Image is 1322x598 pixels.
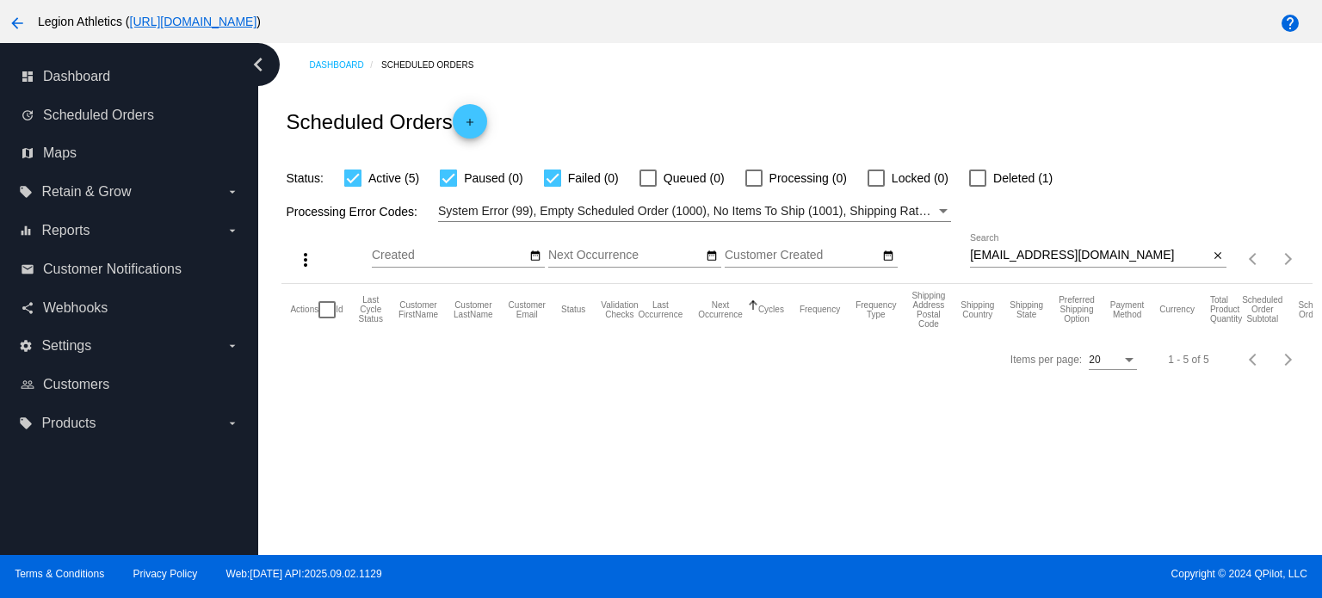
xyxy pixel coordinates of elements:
button: Change sorting for CurrencyIso [1159,305,1195,315]
button: Previous page [1237,242,1271,276]
span: Settings [41,338,91,354]
span: Customers [43,377,109,392]
mat-icon: date_range [529,250,541,263]
span: Copyright © 2024 QPilot, LLC [676,568,1307,580]
span: 20 [1089,354,1100,366]
a: dashboard Dashboard [21,63,239,90]
a: Web:[DATE] API:2025.09.02.1129 [226,568,382,580]
mat-icon: close [1212,250,1224,263]
input: Search [970,249,1208,262]
span: Failed (0) [568,168,619,188]
mat-header-cell: Validation Checks [601,284,638,336]
button: Change sorting for CustomerEmail [509,300,546,319]
mat-icon: help [1280,13,1300,34]
button: Change sorting for ShippingCountry [961,300,994,319]
i: people_outline [21,378,34,391]
a: Terms & Conditions [15,568,104,580]
i: update [21,108,34,122]
a: update Scheduled Orders [21,102,239,129]
div: Items per page: [1010,354,1082,366]
button: Change sorting for LastOccurrenceUtc [639,300,683,319]
a: share Webhooks [21,294,239,322]
div: 1 - 5 of 5 [1168,354,1208,366]
span: Reports [41,223,90,238]
mat-select: Filter by Processing Error Codes [438,200,951,222]
span: Queued (0) [664,168,725,188]
span: Status: [286,171,324,185]
i: arrow_drop_down [225,224,239,237]
button: Previous page [1237,342,1271,377]
span: Deleted (1) [993,168,1053,188]
a: Dashboard [309,52,381,78]
button: Next page [1271,342,1306,377]
input: Next Occurrence [548,249,703,262]
h2: Scheduled Orders [286,104,486,139]
span: Customer Notifications [43,262,182,277]
a: [URL][DOMAIN_NAME] [130,15,257,28]
button: Next page [1271,242,1306,276]
span: Legion Athletics ( ) [38,15,261,28]
mat-header-cell: Total Product Quantity [1210,284,1242,336]
i: settings [19,339,33,353]
a: Privacy Policy [133,568,198,580]
a: Scheduled Orders [381,52,489,78]
button: Change sorting for PreferredShippingOption [1059,295,1095,324]
input: Customer Created [725,249,880,262]
i: equalizer [19,224,33,237]
input: Created [372,249,527,262]
i: local_offer [19,185,33,199]
span: Dashboard [43,69,110,84]
button: Change sorting for Frequency [800,305,840,315]
span: Processing Error Codes: [286,205,417,219]
a: map Maps [21,139,239,167]
i: email [21,262,34,276]
button: Change sorting for PaymentMethod.Type [1110,300,1144,319]
mat-icon: date_range [706,250,718,263]
button: Change sorting for Cycles [758,305,784,315]
i: local_offer [19,416,33,430]
span: Webhooks [43,300,108,316]
i: share [21,301,34,315]
button: Change sorting for FrequencyType [856,300,896,319]
mat-header-cell: Actions [290,284,318,336]
mat-icon: arrow_back [7,13,28,34]
button: Clear [1208,247,1226,265]
mat-icon: date_range [882,250,894,263]
span: Paused (0) [464,168,522,188]
span: Processing (0) [769,168,847,188]
a: email Customer Notifications [21,256,239,283]
mat-icon: add [460,116,480,137]
button: Change sorting for NextOccurrenceUtc [698,300,743,319]
span: Retain & Grow [41,184,131,200]
button: Change sorting for Id [336,305,343,315]
button: Change sorting for Subtotal [1242,295,1282,324]
button: Change sorting for Status [561,305,585,315]
span: Products [41,416,96,431]
button: Change sorting for LastProcessingCycleId [359,295,383,324]
i: dashboard [21,70,34,83]
span: Scheduled Orders [43,108,154,123]
mat-select: Items per page: [1089,354,1137,367]
button: Change sorting for CustomerLastName [454,300,493,319]
button: Change sorting for ShippingPostcode [911,291,945,329]
button: Change sorting for ShippingState [1010,300,1043,319]
span: Active (5) [368,168,419,188]
mat-icon: more_vert [295,250,316,270]
i: chevron_left [244,51,272,78]
i: arrow_drop_down [225,339,239,353]
i: arrow_drop_down [225,185,239,199]
button: Change sorting for CustomerFirstName [398,300,438,319]
span: Maps [43,145,77,161]
a: people_outline Customers [21,371,239,398]
i: map [21,146,34,160]
i: arrow_drop_down [225,416,239,430]
span: Locked (0) [892,168,948,188]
